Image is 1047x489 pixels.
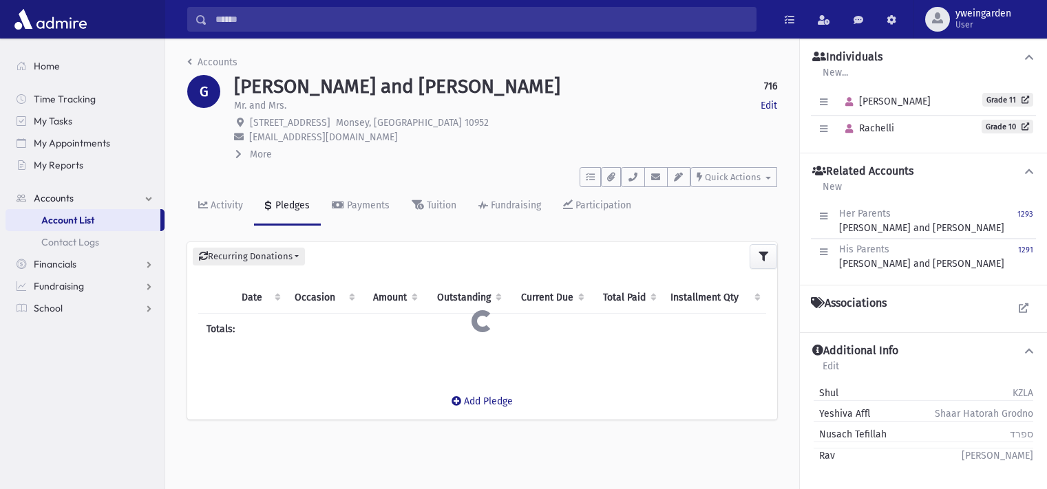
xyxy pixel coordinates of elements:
[6,110,165,132] a: My Tasks
[336,117,489,129] span: Monsey, [GEOGRAPHIC_DATA] 10952
[6,88,165,110] a: Time Tracking
[234,98,286,113] p: Mr. and Mrs.
[811,344,1036,358] button: Additional Info
[34,302,63,314] span: School
[1010,427,1033,442] span: ספרד
[441,384,524,418] a: Add Pledge
[6,55,165,77] a: Home
[34,258,76,270] span: Financials
[761,98,777,113] a: Edit
[250,149,272,160] span: More
[6,297,165,319] a: School
[488,199,541,211] div: Fundraising
[187,75,220,108] div: G
[811,164,1036,179] button: Related Accounts
[690,167,777,187] button: Quick Actions
[401,187,467,226] a: Tuition
[982,93,1033,107] a: Grade 11
[193,248,305,265] button: Recurring Donations
[467,187,552,226] a: Fundraising
[34,60,60,72] span: Home
[34,115,72,127] span: My Tasks
[198,313,361,345] th: Totals:
[812,164,913,179] h4: Related Accounts
[34,192,74,204] span: Accounts
[839,96,931,107] span: [PERSON_NAME]
[1018,246,1033,254] small: 1291
[811,296,887,310] h4: Associations
[839,208,891,219] span: Her Parents
[982,120,1033,133] a: Grade 10
[273,199,310,211] div: Pledges
[1013,386,1033,400] span: KZLA
[955,8,1011,19] span: yweingarden
[41,214,94,226] span: Account List
[814,427,887,442] span: Nusach Tefillah
[839,243,889,255] span: His Parents
[344,199,390,211] div: Payments
[361,282,423,314] th: Amount
[839,122,894,134] span: Rachelli
[254,187,321,226] a: Pledges
[662,282,766,314] th: Installment Qty
[764,79,777,94] strong: 716
[34,280,84,292] span: Fundraising
[6,132,165,154] a: My Appointments
[839,242,1004,271] div: [PERSON_NAME] and [PERSON_NAME]
[552,187,642,226] a: Participation
[234,75,560,98] h1: [PERSON_NAME] and [PERSON_NAME]
[423,282,507,314] th: Outstanding
[962,448,1033,463] span: [PERSON_NAME]
[590,282,662,314] th: Total Paid
[321,187,401,226] a: Payments
[286,282,361,314] th: Occasion
[1018,242,1033,271] a: 1291
[814,386,838,400] span: Shul
[507,282,590,314] th: Current Due
[250,117,330,129] span: [STREET_ADDRESS]
[187,56,237,68] a: Accounts
[811,50,1036,65] button: Individuals
[6,209,160,231] a: Account List
[1017,206,1033,235] a: 1293
[34,137,110,149] span: My Appointments
[207,7,756,32] input: Search
[6,154,165,176] a: My Reports
[6,253,165,275] a: Financials
[573,199,631,211] div: Participation
[11,6,90,33] img: AdmirePro
[812,50,882,65] h4: Individuals
[424,199,456,211] div: Tuition
[955,19,1011,30] span: User
[233,282,286,314] th: Date
[935,406,1033,421] span: Shaar Hatorah Grodno
[187,187,254,226] a: Activity
[41,236,99,248] span: Contact Logs
[234,147,273,162] button: More
[822,65,849,89] a: New...
[34,159,83,171] span: My Reports
[187,55,237,75] nav: breadcrumb
[1017,210,1033,219] small: 1293
[814,448,835,463] span: Rav
[839,206,1004,235] div: [PERSON_NAME] and [PERSON_NAME]
[6,275,165,297] a: Fundraising
[6,187,165,209] a: Accounts
[6,231,165,253] a: Contact Logs
[705,172,761,182] span: Quick Actions
[814,406,870,421] span: Yeshiva Affl
[208,199,243,211] div: Activity
[822,179,843,204] a: New
[812,344,898,358] h4: Additional Info
[822,358,840,383] a: Edit
[34,93,96,105] span: Time Tracking
[249,131,398,143] span: [EMAIL_ADDRESS][DOMAIN_NAME]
